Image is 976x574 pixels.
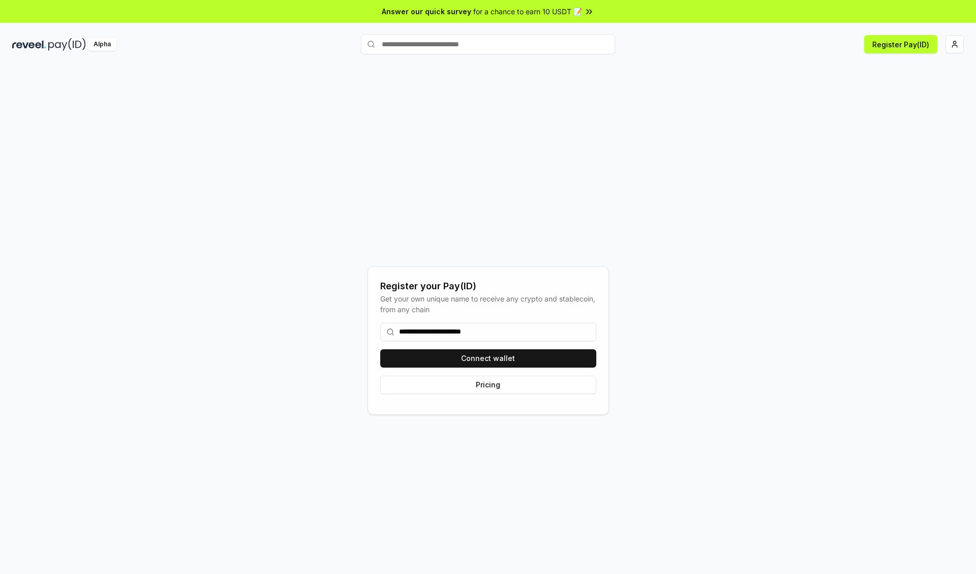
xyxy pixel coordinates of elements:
div: Register your Pay(ID) [380,279,596,293]
img: pay_id [48,38,86,51]
button: Register Pay(ID) [864,35,937,53]
span: for a chance to earn 10 USDT 📝 [473,6,582,17]
div: Alpha [88,38,116,51]
span: Answer our quick survey [382,6,471,17]
button: Connect wallet [380,349,596,368]
div: Get your own unique name to receive any crypto and stablecoin, from any chain [380,293,596,315]
button: Pricing [380,376,596,394]
img: reveel_dark [12,38,46,51]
